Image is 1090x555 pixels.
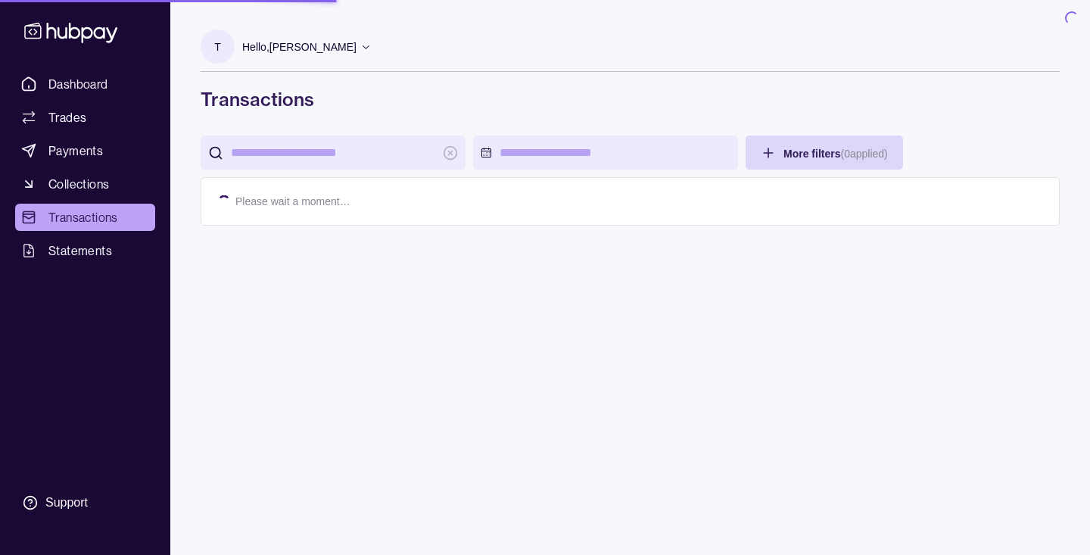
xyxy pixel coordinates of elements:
[15,204,155,231] a: Transactions
[235,193,350,210] p: Please wait a moment…
[15,104,155,131] a: Trades
[242,39,357,55] p: Hello, [PERSON_NAME]
[15,170,155,198] a: Collections
[48,208,118,226] span: Transactions
[783,148,888,160] span: More filters
[214,39,221,55] p: T
[231,136,435,170] input: search
[48,108,86,126] span: Trades
[840,148,887,160] p: ( 0 applied)
[15,137,155,164] a: Payments
[746,136,903,170] button: More filters(0applied)
[15,70,155,98] a: Dashboard
[48,75,108,93] span: Dashboard
[201,87,1060,111] h1: Transactions
[48,242,112,260] span: Statements
[48,142,103,160] span: Payments
[48,175,109,193] span: Collections
[45,494,88,511] div: Support
[15,487,155,519] a: Support
[15,237,155,264] a: Statements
